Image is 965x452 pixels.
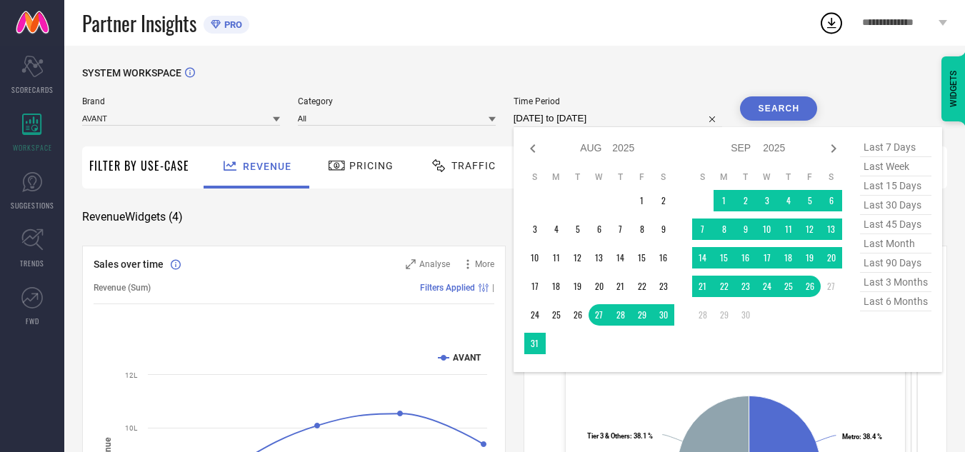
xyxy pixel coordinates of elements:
td: Wed Sep 03 2025 [756,190,778,211]
td: Thu Aug 28 2025 [610,304,631,326]
th: Thursday [778,171,799,183]
span: last week [860,157,931,176]
span: FWD [26,316,39,326]
span: SUGGESTIONS [11,200,54,211]
td: Thu Sep 04 2025 [778,190,799,211]
span: last month [860,234,931,253]
th: Friday [631,171,653,183]
span: last 6 months [860,292,931,311]
td: Sat Aug 09 2025 [653,219,674,240]
td: Tue Aug 12 2025 [567,247,589,268]
svg: Zoom [406,259,416,269]
th: Monday [546,171,567,183]
th: Sunday [524,171,546,183]
td: Sun Aug 03 2025 [524,219,546,240]
td: Thu Sep 25 2025 [778,276,799,297]
span: Revenue (Sum) [94,283,151,293]
th: Tuesday [567,171,589,183]
span: Time Period [514,96,723,106]
td: Tue Sep 23 2025 [735,276,756,297]
td: Sun Sep 14 2025 [692,247,714,268]
span: | [492,283,494,293]
span: Revenue Widgets ( 4 ) [82,210,183,224]
td: Fri Aug 15 2025 [631,247,653,268]
td: Sat Sep 13 2025 [821,219,842,240]
th: Wednesday [756,171,778,183]
td: Fri Aug 01 2025 [631,190,653,211]
button: Search [740,96,817,121]
td: Mon Aug 11 2025 [546,247,567,268]
span: Filters Applied [420,283,475,293]
td: Mon Sep 08 2025 [714,219,735,240]
span: last 45 days [860,215,931,234]
span: last 30 days [860,196,931,215]
td: Wed Sep 24 2025 [756,276,778,297]
td: Sat Aug 30 2025 [653,304,674,326]
td: Sun Aug 24 2025 [524,304,546,326]
td: Mon Aug 04 2025 [546,219,567,240]
td: Thu Aug 14 2025 [610,247,631,268]
td: Wed Aug 20 2025 [589,276,610,297]
th: Tuesday [735,171,756,183]
div: Open download list [819,10,844,36]
td: Sat Aug 02 2025 [653,190,674,211]
th: Friday [799,171,821,183]
text: 10L [125,424,138,432]
div: Next month [825,140,842,157]
td: Mon Aug 25 2025 [546,304,567,326]
td: Sat Sep 06 2025 [821,190,842,211]
th: Wednesday [589,171,610,183]
th: Thursday [610,171,631,183]
span: PRO [221,19,242,30]
td: Tue Sep 16 2025 [735,247,756,268]
span: Revenue [243,161,291,172]
td: Mon Aug 18 2025 [546,276,567,297]
span: Sales over time [94,258,164,270]
td: Fri Aug 22 2025 [631,276,653,297]
span: last 7 days [860,138,931,157]
th: Sunday [692,171,714,183]
span: last 3 months [860,273,931,292]
span: More [475,259,494,269]
span: SCORECARDS [11,84,54,95]
text: : 38.1 % [587,432,653,440]
input: Select time period [514,110,723,127]
td: Wed Aug 06 2025 [589,219,610,240]
td: Fri Aug 29 2025 [631,304,653,326]
td: Wed Sep 17 2025 [756,247,778,268]
td: Wed Aug 13 2025 [589,247,610,268]
td: Sun Sep 21 2025 [692,276,714,297]
td: Sun Aug 10 2025 [524,247,546,268]
span: TRENDS [20,258,44,268]
td: Fri Sep 05 2025 [799,190,821,211]
div: Previous month [524,140,541,157]
td: Mon Sep 15 2025 [714,247,735,268]
td: Wed Aug 27 2025 [589,304,610,326]
span: SYSTEM WORKSPACE [82,67,181,79]
td: Sun Aug 31 2025 [524,333,546,354]
span: last 15 days [860,176,931,196]
tspan: Metro [842,433,859,441]
td: Mon Sep 29 2025 [714,304,735,326]
span: Pricing [349,160,394,171]
th: Saturday [653,171,674,183]
td: Fri Aug 08 2025 [631,219,653,240]
span: Filter By Use-Case [89,157,189,174]
td: Tue Aug 19 2025 [567,276,589,297]
td: Thu Aug 21 2025 [610,276,631,297]
span: WORKSPACE [13,142,52,153]
td: Tue Aug 26 2025 [567,304,589,326]
td: Thu Sep 18 2025 [778,247,799,268]
span: Brand [82,96,280,106]
span: Category [298,96,496,106]
td: Sat Aug 16 2025 [653,247,674,268]
th: Monday [714,171,735,183]
td: Sun Sep 28 2025 [692,304,714,326]
td: Mon Sep 22 2025 [714,276,735,297]
text: AVANT [453,353,481,363]
td: Tue Aug 05 2025 [567,219,589,240]
span: Traffic [451,160,496,171]
span: Partner Insights [82,9,196,38]
tspan: Tier 3 & Others [587,432,630,440]
td: Tue Sep 02 2025 [735,190,756,211]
